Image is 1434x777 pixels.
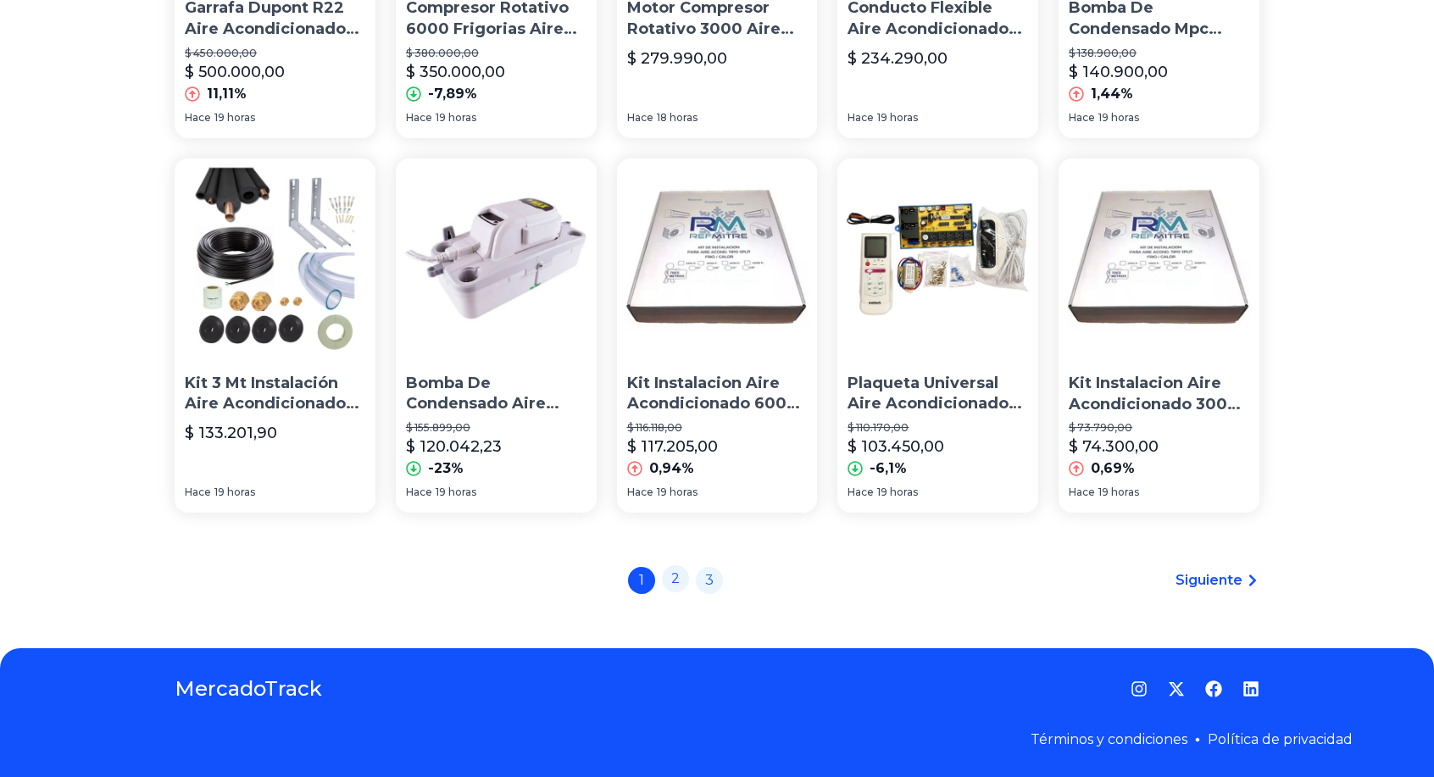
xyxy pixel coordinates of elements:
a: Bomba De Condensado Aire Acondicionado Aspen Max Hiflow 1.7Bomba De Condensado Aire Acondicionado... [396,158,597,513]
p: $ 279.990,00 [627,47,727,70]
a: Siguiente [1176,570,1259,591]
p: 0,69% [1091,458,1135,479]
span: 18 horas [657,111,698,125]
p: $ 138.900,00 [1069,47,1249,60]
p: Bomba De Condensado Aire Acondicionado Aspen Max Hiflow 1.7 [406,373,586,415]
span: Hace [627,486,653,499]
p: $ 116.118,00 [627,421,808,435]
a: Instagram [1131,680,1148,697]
span: 19 horas [1098,111,1139,125]
p: $ 155.899,00 [406,421,586,435]
p: $ 120.042,23 [406,435,502,458]
span: 19 horas [657,486,698,499]
p: $ 234.290,00 [848,47,948,70]
p: -23% [428,458,464,479]
p: $ 103.450,00 [848,435,944,458]
span: Siguiente [1176,570,1242,591]
a: Kit 3 Mt Instalación Aire Acondicionado Split 4500 FrigoríasKit 3 Mt Instalación Aire Acondiciona... [175,158,375,513]
span: Hace [185,111,211,125]
a: Política de privacidad [1208,731,1353,747]
a: Términos y condiciones [1031,731,1187,747]
p: $ 74.300,00 [1069,435,1159,458]
p: $ 380.000,00 [406,47,586,60]
a: Kit Instalacion Aire Acondicionado 3000 FrKit Instalacion Aire Acondicionado 3000 Fr$ 73.790,00$ ... [1059,158,1259,513]
p: -7,89% [428,84,477,104]
p: $ 117.205,00 [627,435,718,458]
p: $ 110.170,00 [848,421,1028,435]
a: 3 [696,567,723,594]
p: 0,94% [649,458,694,479]
span: Hace [1069,486,1095,499]
span: Hace [848,111,874,125]
p: $ 133.201,90 [185,421,277,445]
p: $ 73.790,00 [1069,421,1249,435]
span: 19 horas [214,486,255,499]
p: 11,11% [207,84,247,104]
span: Hace [1069,111,1095,125]
p: $ 140.900,00 [1069,60,1168,84]
a: Twitter [1168,680,1185,697]
span: 19 horas [877,111,918,125]
a: Kit Instalacion Aire Acondicionado 6000 FrigoriasKit Instalacion Aire Acondicionado 6000 Frigoria... [617,158,818,513]
p: Kit Instalacion Aire Acondicionado 3000 Fr [1069,373,1249,415]
p: $ 450.000,00 [185,47,365,60]
img: Kit Instalacion Aire Acondicionado 6000 Frigorias [617,158,818,359]
span: Hace [406,111,432,125]
img: Kit 3 Mt Instalación Aire Acondicionado Split 4500 Frigorías [175,158,375,359]
p: Plaqueta Universal Aire Acondicionado Split Piso Techo U10a [848,373,1028,415]
p: Kit 3 Mt Instalación Aire Acondicionado Split 4500 Frigorías [185,373,365,415]
a: MercadoTrack [175,675,322,702]
span: 19 horas [1098,486,1139,499]
img: Kit Instalacion Aire Acondicionado 3000 Fr [1059,158,1259,359]
span: 19 horas [436,486,476,499]
a: Facebook [1205,680,1222,697]
img: Bomba De Condensado Aire Acondicionado Aspen Max Hiflow 1.7 [396,158,597,359]
span: Hace [627,111,653,125]
p: Kit Instalacion Aire Acondicionado 6000 Frigorias [627,373,808,415]
img: Plaqueta Universal Aire Acondicionado Split Piso Techo U10a [837,158,1038,359]
a: LinkedIn [1242,680,1259,697]
p: 1,44% [1091,84,1133,104]
span: Hace [848,486,874,499]
p: $ 500.000,00 [185,60,285,84]
a: 2 [662,565,689,592]
span: 19 horas [436,111,476,125]
span: Hace [406,486,432,499]
span: 19 horas [877,486,918,499]
span: 19 horas [214,111,255,125]
a: Plaqueta Universal Aire Acondicionado Split Piso Techo U10aPlaqueta Universal Aire Acondicionado ... [837,158,1038,513]
p: $ 350.000,00 [406,60,505,84]
span: Hace [185,486,211,499]
p: -6,1% [870,458,907,479]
